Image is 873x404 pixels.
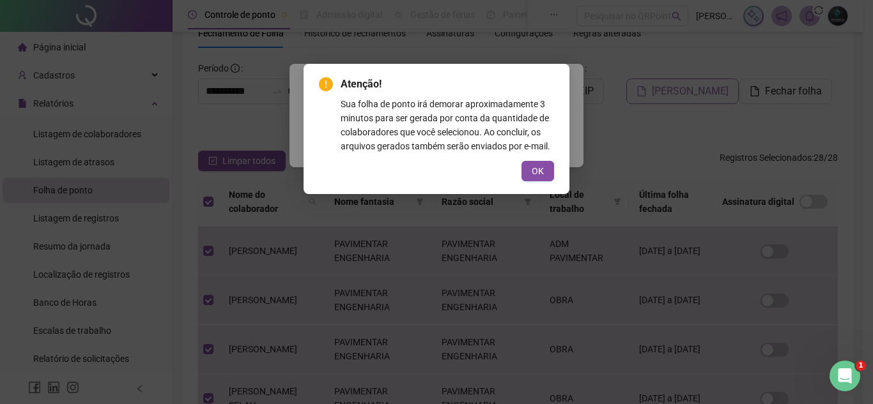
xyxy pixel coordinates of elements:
[341,77,554,92] span: Atenção!
[532,164,544,178] span: OK
[830,361,860,391] iframe: Intercom live chat
[521,161,554,181] button: OK
[319,77,333,91] span: exclamation-circle
[341,97,554,153] div: Sua folha de ponto irá demorar aproximadamente 3 minutos para ser gerada por conta da quantidade ...
[856,361,866,371] span: 1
